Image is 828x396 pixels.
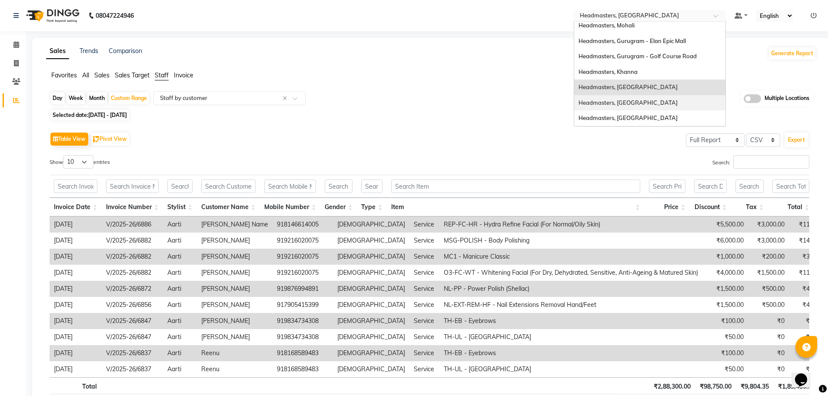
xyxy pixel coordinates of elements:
[357,198,387,216] th: Type: activate to sort column ascending
[264,180,316,193] input: Search Mobile Number
[333,216,409,233] td: [DEMOGRAPHIC_DATA]
[702,249,748,265] td: ₹1,000.00
[702,361,748,377] td: ₹50.00
[87,92,107,104] div: Month
[82,71,89,79] span: All
[163,313,197,329] td: Aarti
[333,265,409,281] td: [DEMOGRAPHIC_DATA]
[579,22,635,29] span: Headmasters, Mohali
[409,216,439,233] td: Service
[163,281,197,297] td: Aarti
[333,233,409,249] td: [DEMOGRAPHIC_DATA]
[409,233,439,249] td: Service
[409,345,439,361] td: Service
[409,313,439,329] td: Service
[50,281,102,297] td: [DATE]
[50,92,65,104] div: Day
[50,249,102,265] td: [DATE]
[102,361,163,377] td: V/2025-26/6837
[197,361,273,377] td: Reenu
[50,377,101,394] th: Total
[333,329,409,345] td: [DEMOGRAPHIC_DATA]
[748,216,789,233] td: ₹3,000.00
[50,345,102,361] td: [DATE]
[409,265,439,281] td: Service
[102,313,163,329] td: V/2025-26/6847
[748,233,789,249] td: ₹3,000.00
[748,249,789,265] td: ₹200.00
[273,233,333,249] td: 919216020075
[102,281,163,297] td: V/2025-26/6872
[439,265,702,281] td: O3-FC-WT - Whitening Facial (For Dry, Dehydrated, Sensitive, Anti-Ageing & Matured Skin)
[174,71,193,79] span: Invoice
[163,216,197,233] td: Aarti
[197,265,273,281] td: [PERSON_NAME]
[791,361,819,387] iframe: chat widget
[197,345,273,361] td: Reenu
[163,361,197,377] td: Aarti
[789,216,826,233] td: ₹119.05
[748,345,789,361] td: ₹0
[46,43,69,59] a: Sales
[333,297,409,313] td: [DEMOGRAPHIC_DATA]
[163,297,197,313] td: Aarti
[51,71,77,79] span: Favorites
[273,281,333,297] td: 919876994891
[163,265,197,281] td: Aarti
[197,198,260,216] th: Customer Name: activate to sort column ascending
[102,297,163,313] td: V/2025-26/6856
[50,133,88,146] button: Table View
[702,297,748,313] td: ₹1,500.00
[106,180,159,193] input: Search Invoice Number
[102,249,163,265] td: V/2025-26/6882
[197,329,273,345] td: [PERSON_NAME]
[736,377,773,394] th: ₹9,804.35
[102,345,163,361] td: V/2025-26/6837
[201,180,256,193] input: Search Customer Name
[197,313,273,329] td: [PERSON_NAME]
[333,361,409,377] td: [DEMOGRAPHIC_DATA]
[167,180,193,193] input: Search Stylist
[96,3,134,28] b: 08047224946
[50,361,102,377] td: [DATE]
[702,281,748,297] td: ₹1,500.00
[197,281,273,297] td: [PERSON_NAME]
[283,94,290,103] span: Clear all
[333,281,409,297] td: [DEMOGRAPHIC_DATA]
[163,249,197,265] td: Aarti
[273,329,333,345] td: 919834734308
[409,297,439,313] td: Service
[115,71,150,79] span: Sales Target
[439,329,702,345] td: TH-UL - [GEOGRAPHIC_DATA]
[163,345,197,361] td: Aarti
[748,281,789,297] td: ₹500.00
[50,329,102,345] td: [DATE]
[155,71,169,79] span: Staff
[439,297,702,313] td: NL-EXT-REM-HF - Nail Extensions Removal Hand/Feet
[733,155,809,169] input: Search:
[579,53,697,60] span: Headmasters, Gurugram - Golf Course Road
[702,233,748,249] td: ₹6,000.00
[109,47,142,55] a: Comparison
[789,281,826,297] td: ₹47.62
[409,361,439,377] td: Service
[102,216,163,233] td: V/2025-26/6886
[163,233,197,249] td: Aarti
[67,92,85,104] div: Week
[765,94,809,103] span: Multiple Locations
[649,180,686,193] input: Search Price
[579,83,678,90] span: Headmasters, [GEOGRAPHIC_DATA]
[333,345,409,361] td: [DEMOGRAPHIC_DATA]
[702,265,748,281] td: ₹4,000.00
[50,110,129,120] span: Selected date:
[273,313,333,329] td: 919834734308
[93,136,100,143] img: pivot.png
[409,249,439,265] td: Service
[273,361,333,377] td: 918168589483
[789,361,826,377] td: ₹2.38
[648,377,695,394] th: ₹2,88,300.00
[50,297,102,313] td: [DATE]
[197,216,273,233] td: [PERSON_NAME] Name
[54,180,97,193] input: Search Invoice Date
[789,313,826,329] td: ₹4.76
